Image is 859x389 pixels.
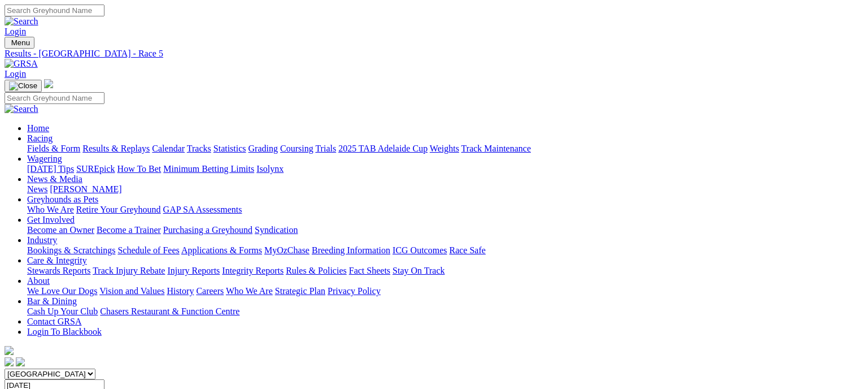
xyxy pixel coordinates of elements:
a: Get Involved [27,215,75,224]
a: Integrity Reports [222,266,284,275]
div: About [27,286,854,296]
img: Close [9,81,37,90]
a: Weights [430,144,459,153]
div: Industry [27,245,854,256]
a: Stay On Track [393,266,444,275]
a: Track Maintenance [461,144,531,153]
div: Racing [27,144,854,154]
a: Track Injury Rebate [93,266,165,275]
a: Cash Up Your Club [27,306,98,316]
a: Who We Are [226,286,273,296]
a: [PERSON_NAME] [50,184,121,194]
a: Bar & Dining [27,296,77,306]
a: Strategic Plan [275,286,325,296]
a: Purchasing a Greyhound [163,225,252,235]
a: Chasers Restaurant & Function Centre [100,306,239,316]
a: Home [27,123,49,133]
a: Bookings & Scratchings [27,245,115,255]
a: Become a Trainer [97,225,161,235]
a: Login [5,69,26,79]
a: Vision and Values [99,286,164,296]
div: Wagering [27,164,854,174]
a: Care & Integrity [27,256,87,265]
img: Search [5,104,38,114]
a: Results & Replays [82,144,150,153]
a: Tracks [187,144,211,153]
a: GAP SA Assessments [163,205,242,214]
a: History [167,286,194,296]
div: Get Involved [27,225,854,235]
div: News & Media [27,184,854,194]
a: Who We Are [27,205,74,214]
a: Applications & Forms [181,245,262,255]
a: [DATE] Tips [27,164,74,174]
a: News [27,184,47,194]
a: Login To Blackbook [27,327,102,336]
a: Race Safe [449,245,485,255]
input: Search [5,92,104,104]
a: We Love Our Dogs [27,286,97,296]
button: Toggle navigation [5,37,34,49]
img: GRSA [5,59,38,69]
a: Privacy Policy [328,286,381,296]
a: Fields & Form [27,144,80,153]
a: Breeding Information [312,245,390,255]
a: Minimum Betting Limits [163,164,254,174]
a: Wagering [27,154,62,163]
a: ICG Outcomes [393,245,447,255]
a: Syndication [255,225,298,235]
a: Schedule of Fees [117,245,179,255]
span: Menu [11,38,30,47]
a: Injury Reports [167,266,220,275]
button: Toggle navigation [5,80,42,92]
a: Retire Your Greyhound [76,205,161,214]
a: Statistics [213,144,246,153]
img: facebook.svg [5,357,14,366]
a: Trials [315,144,336,153]
a: Careers [196,286,224,296]
a: About [27,276,50,286]
img: logo-grsa-white.png [44,79,53,88]
a: Greyhounds as Pets [27,194,98,204]
a: Stewards Reports [27,266,90,275]
a: Rules & Policies [286,266,347,275]
a: Fact Sheets [349,266,390,275]
a: Contact GRSA [27,317,81,326]
a: Grading [248,144,278,153]
a: Racing [27,133,53,143]
a: Isolynx [256,164,284,174]
img: Search [5,16,38,27]
a: Calendar [152,144,185,153]
a: 2025 TAB Adelaide Cup [338,144,428,153]
input: Search [5,5,104,16]
div: Care & Integrity [27,266,854,276]
a: Login [5,27,26,36]
a: How To Bet [117,164,162,174]
a: MyOzChase [264,245,309,255]
a: Industry [27,235,57,245]
div: Greyhounds as Pets [27,205,854,215]
a: Become an Owner [27,225,94,235]
img: twitter.svg [16,357,25,366]
a: News & Media [27,174,82,184]
div: Bar & Dining [27,306,854,317]
img: logo-grsa-white.png [5,346,14,355]
a: Results - [GEOGRAPHIC_DATA] - Race 5 [5,49,854,59]
a: Coursing [280,144,313,153]
a: SUREpick [76,164,115,174]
